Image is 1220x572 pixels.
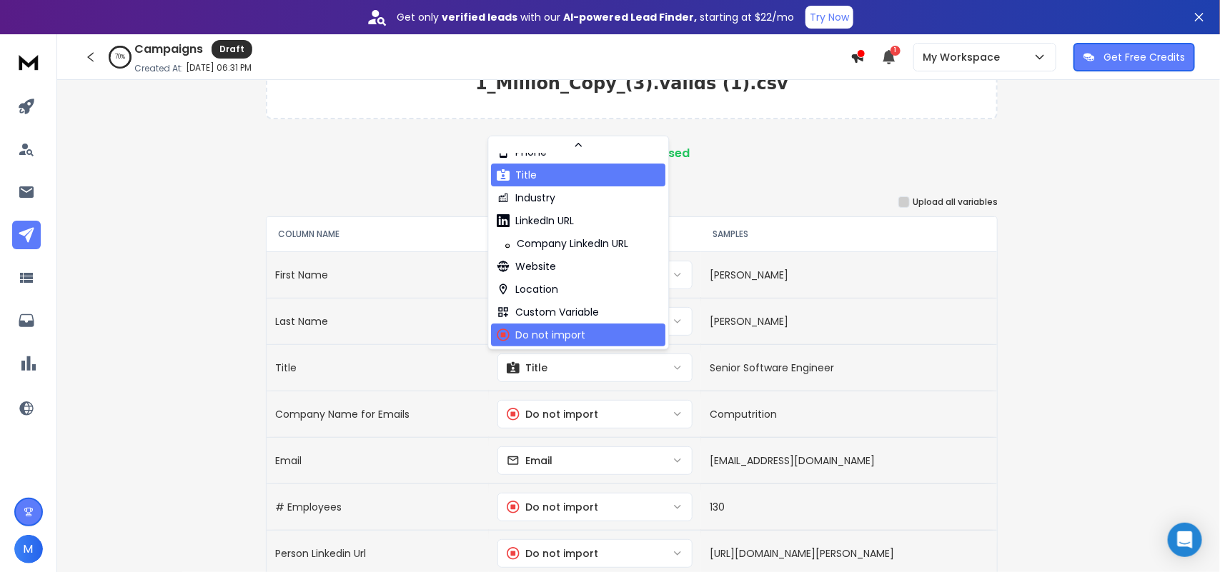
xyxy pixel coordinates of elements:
[267,251,489,298] td: First Name
[701,391,997,437] td: Computrition
[563,10,697,24] strong: AI-powered Lead Finder,
[1168,523,1202,557] div: Open Intercom Messenger
[279,72,985,95] p: 1_Million_Copy_(3).valids (1).csv
[507,546,598,561] div: Do not import
[497,168,537,182] div: Title
[14,535,43,563] span: M
[212,40,252,59] div: Draft
[701,483,997,530] td: 130
[186,62,252,74] p: [DATE] 06:31 PM
[701,251,997,298] td: [PERSON_NAME]
[701,437,997,483] td: [EMAIL_ADDRESS][DOMAIN_NAME]
[891,46,901,56] span: 1
[442,10,517,24] strong: verified leads
[507,407,598,421] div: Do not import
[923,50,1006,64] p: My Workspace
[267,298,489,344] td: Last Name
[14,49,43,75] img: logo
[701,217,997,251] th: SAMPLES
[1104,50,1185,64] p: Get Free Credits
[497,259,557,274] div: Website
[507,453,552,468] div: Email
[507,361,547,375] div: Title
[497,282,559,296] div: Location
[497,191,556,205] div: Industry
[507,500,598,514] div: Do not import
[701,344,997,391] td: Senior Software Engineer
[497,214,575,228] div: LinkedIn URL
[497,236,629,251] div: Company LinkedIn URL
[134,41,203,58] h1: Campaigns
[497,328,586,342] div: Do not import
[497,305,600,319] div: Custom Variable
[810,10,849,24] p: Try Now
[115,53,125,61] p: 70 %
[267,391,489,437] td: Company Name for Emails
[913,196,998,208] label: Upload all variables
[267,437,489,483] td: Email
[267,483,489,530] td: # Employees
[701,298,997,344] td: [PERSON_NAME]
[397,10,794,24] p: Get only with our starting at $22/mo
[267,217,489,251] th: COLUMN NAME
[267,344,489,391] td: Title
[134,63,183,74] p: Created At:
